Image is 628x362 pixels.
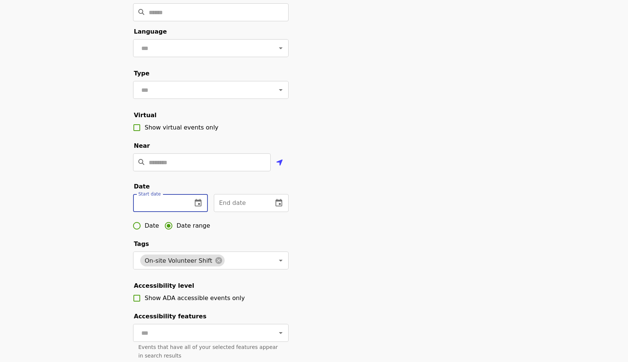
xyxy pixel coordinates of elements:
div: On-site Volunteer Shift [140,255,225,266]
i: search icon [138,9,144,16]
button: change date [189,194,207,212]
button: Open [275,255,286,266]
button: Open [275,85,286,95]
button: change date [270,194,288,212]
span: Tags [134,240,149,247]
span: Language [134,28,167,35]
span: Events that have all of your selected features appear in search results [138,344,278,359]
span: Show ADA accessible events only [145,294,245,302]
button: Use my location [271,154,289,172]
span: Start date [138,191,161,197]
button: Open [275,328,286,338]
span: Date range [176,221,210,230]
span: Accessibility level [134,282,194,289]
span: Date [134,183,150,190]
input: Search [149,3,289,21]
span: On-site Volunteer Shift [140,257,217,264]
span: Date [145,221,159,230]
input: Location [149,153,271,171]
span: Near [134,142,150,149]
i: search icon [138,159,144,166]
span: Show virtual events only [145,124,218,131]
i: location-arrow icon [276,158,283,167]
span: Virtual [134,112,157,119]
button: Open [275,43,286,53]
span: Accessibility features [134,313,206,320]
span: Type [134,70,150,77]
